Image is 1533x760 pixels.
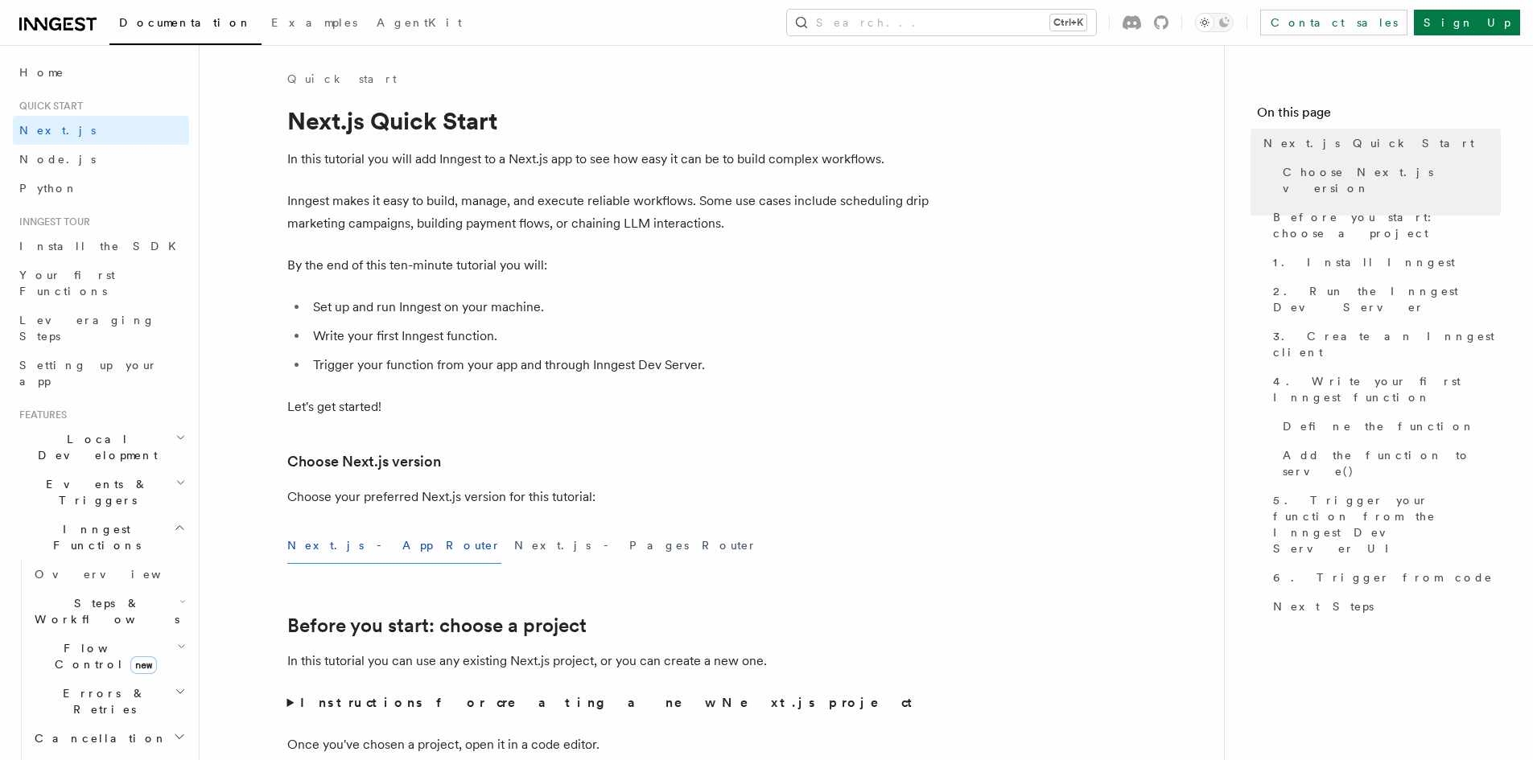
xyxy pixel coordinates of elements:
span: Add the function to serve() [1283,447,1501,479]
a: Documentation [109,5,262,45]
span: 1. Install Inngest [1273,254,1455,270]
a: Define the function [1276,412,1501,441]
span: Local Development [13,431,175,463]
span: Quick start [13,100,83,113]
span: Inngest Functions [13,521,174,553]
a: 6. Trigger from code [1267,563,1501,592]
a: Choose Next.js version [1276,158,1501,203]
a: Python [13,174,189,203]
a: 5. Trigger your function from the Inngest Dev Server UI [1267,486,1501,563]
p: Let's get started! [287,396,931,418]
a: 2. Run the Inngest Dev Server [1267,277,1501,322]
a: Add the function to serve() [1276,441,1501,486]
span: Before you start: choose a project [1273,209,1501,241]
p: In this tutorial you will add Inngest to a Next.js app to see how easy it can be to build complex... [287,148,931,170]
span: 4. Write your first Inngest function [1273,373,1501,405]
a: Node.js [13,145,189,174]
a: Home [13,58,189,87]
a: Examples [262,5,367,43]
li: Trigger your function from your app and through Inngest Dev Server. [308,354,931,376]
p: Inngest makes it easy to build, manage, and execute reliable workflows. Some use cases include sc... [287,190,931,235]
a: Sign Up [1414,10,1520,35]
span: 2. Run the Inngest Dev Server [1273,283,1501,315]
span: Define the function [1283,418,1475,434]
a: Next Steps [1267,592,1501,621]
button: Errors & Retries [28,679,189,724]
p: Once you've chosen a project, open it in a code editor. [287,733,931,756]
button: Cancellation [28,724,189,753]
h4: On this page [1257,103,1501,129]
button: Flow Controlnew [28,634,189,679]
p: Choose your preferred Next.js version for this tutorial: [287,486,931,508]
button: Next.js - Pages Router [514,528,757,564]
a: 4. Write your first Inngest function [1267,367,1501,412]
a: Next.js Quick Start [1257,129,1501,158]
a: Next.js [13,116,189,145]
span: Flow Control [28,640,177,672]
a: 3. Create an Inngest client [1267,322,1501,367]
h1: Next.js Quick Start [287,106,931,135]
a: Quick start [287,71,397,87]
button: Inngest Functions [13,515,189,560]
li: Write your first Inngest function. [308,325,931,347]
span: Features [13,409,67,421]
a: Setting up your app [13,351,189,396]
a: 1. Install Inngest [1267,248,1501,277]
a: AgentKit [367,5,472,43]
span: Cancellation [28,730,167,746]
a: Overview [28,560,189,589]
span: Install the SDK [19,240,186,253]
summary: Instructions for creating a new Next.js project [287,692,931,714]
a: Leveraging Steps [13,306,189,351]
a: Your first Functions [13,261,189,306]
span: Python [19,182,78,195]
span: Next Steps [1273,598,1374,614]
kbd: Ctrl+K [1050,14,1086,31]
p: By the end of this ten-minute tutorial you will: [287,254,931,277]
button: Search...Ctrl+K [787,10,1096,35]
span: Next.js Quick Start [1263,135,1474,151]
span: Next.js [19,124,96,137]
button: Toggle dark mode [1195,13,1234,32]
a: Contact sales [1260,10,1407,35]
span: AgentKit [377,16,462,29]
span: 5. Trigger your function from the Inngest Dev Server UI [1273,492,1501,557]
a: Before you start: choose a project [1267,203,1501,248]
button: Steps & Workflows [28,589,189,634]
span: Overview [35,568,200,581]
span: new [130,656,157,674]
strong: Instructions for creating a new Next.js project [300,695,919,710]
span: Inngest tour [13,216,90,228]
button: Local Development [13,425,189,470]
span: Steps & Workflows [28,595,179,627]
span: Documentation [119,16,252,29]
span: Home [19,64,64,80]
li: Set up and run Inngest on your machine. [308,296,931,318]
span: Examples [271,16,357,29]
button: Next.js - App Router [287,528,501,564]
span: Node.js [19,153,96,166]
span: Your first Functions [19,269,115,298]
span: Choose Next.js version [1283,164,1501,196]
a: Install the SDK [13,232,189,261]
span: 6. Trigger from code [1273,569,1493,585]
span: Setting up your app [19,359,158,388]
p: In this tutorial you can use any existing Next.js project, or you can create a new one. [287,650,931,672]
a: Before you start: choose a project [287,614,587,637]
a: Choose Next.js version [287,450,441,473]
button: Events & Triggers [13,470,189,515]
span: 3. Create an Inngest client [1273,328,1501,360]
span: Errors & Retries [28,685,175,717]
span: Leveraging Steps [19,314,155,343]
span: Events & Triggers [13,476,175,508]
